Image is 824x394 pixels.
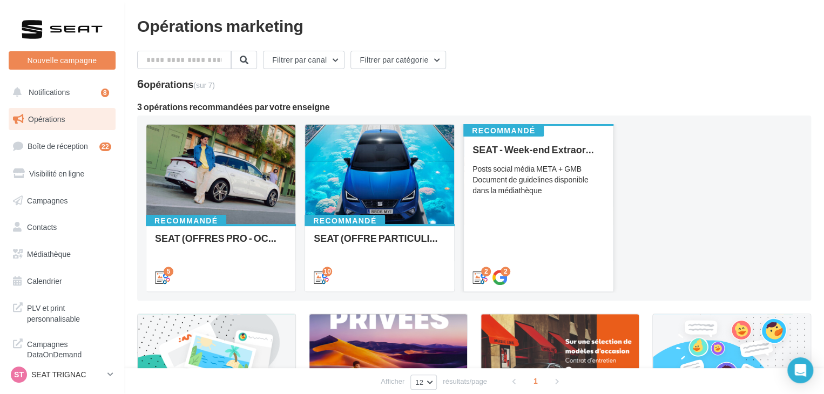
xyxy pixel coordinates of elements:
span: Médiathèque [27,249,71,259]
div: SEAT (OFFRE PARTICULIER - OCT) - SOCIAL MEDIA [314,233,445,254]
a: ST SEAT TRIGNAC [9,364,116,385]
div: 2 [481,267,491,276]
div: opérations [144,79,215,89]
span: Notifications [29,87,70,97]
span: Campagnes [27,195,68,205]
span: Campagnes DataOnDemand [27,337,111,360]
span: 12 [415,378,423,386]
a: Visibilité en ligne [6,162,118,185]
a: Campagnes [6,189,118,212]
button: Filtrer par canal [263,51,345,69]
span: 1 [527,372,544,390]
div: 8 [101,89,109,97]
span: (sur 7) [193,80,215,90]
button: Notifications 8 [6,81,113,104]
a: Opérations [6,108,118,131]
div: Recommandé [146,215,226,227]
div: 6 [137,78,215,90]
a: Campagnes DataOnDemand [6,332,118,364]
span: résultats/page [443,376,487,386]
a: PLV et print personnalisable [6,296,118,328]
span: Afficher [381,376,404,386]
span: PLV et print personnalisable [27,301,111,324]
div: 22 [99,142,111,151]
div: Opérations marketing [137,17,811,33]
span: Visibilité en ligne [29,169,84,178]
div: Recommandé [463,125,544,137]
p: SEAT TRIGNAC [31,369,103,380]
div: 5 [164,267,173,276]
span: Contacts [27,222,57,232]
span: Calendrier [27,276,62,286]
button: Nouvelle campagne [9,51,116,70]
a: Médiathèque [6,243,118,266]
button: Filtrer par catégorie [350,51,446,69]
div: 3 opérations recommandées par votre enseigne [137,103,811,111]
div: Recommandé [305,215,385,227]
span: Boîte de réception [28,141,88,151]
span: Opérations [28,114,65,124]
div: 10 [322,267,332,276]
div: SEAT - Week-end Extraordinaire ([GEOGRAPHIC_DATA]) - OCTOBRE [472,144,604,155]
button: 12 [410,375,437,390]
span: ST [14,369,24,380]
div: Open Intercom Messenger [787,357,813,383]
div: SEAT (OFFRES PRO - OCT) - SOCIAL MEDIA [155,233,287,254]
div: 2 [501,267,510,276]
a: Calendrier [6,270,118,293]
div: Posts social média META + GMB Document de guidelines disponible dans la médiathèque [472,164,604,196]
a: Boîte de réception22 [6,134,118,158]
a: Contacts [6,216,118,239]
